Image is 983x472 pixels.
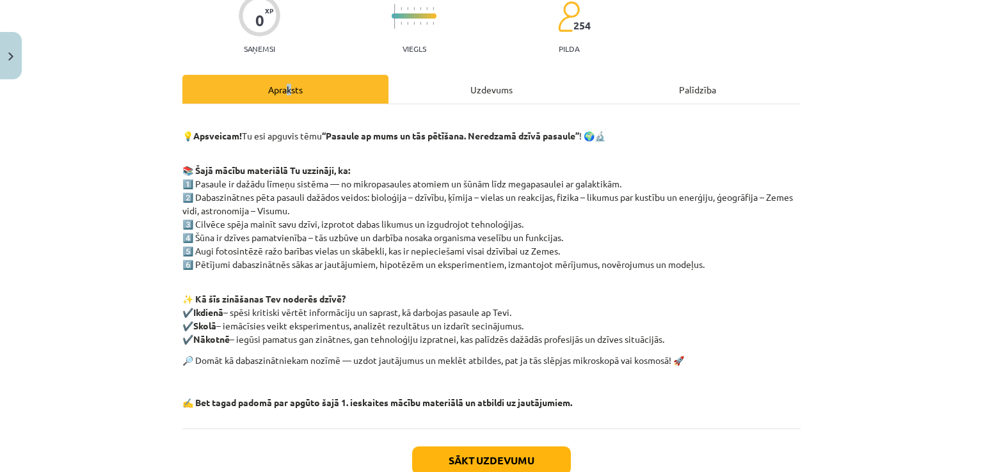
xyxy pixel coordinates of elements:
img: icon-short-line-57e1e144782c952c97e751825c79c345078a6d821885a25fce030b3d8c18986b.svg [433,22,434,25]
img: icon-short-line-57e1e144782c952c97e751825c79c345078a6d821885a25fce030b3d8c18986b.svg [420,22,421,25]
strong: Nākotnē [193,333,230,345]
div: Apraksts [182,75,388,104]
div: 0 [255,12,264,29]
img: icon-short-line-57e1e144782c952c97e751825c79c345078a6d821885a25fce030b3d8c18986b.svg [407,7,408,10]
strong: “Pasaule ap mums un tās pētīšana. Neredzamā dzīvā pasaule” [322,130,579,141]
img: icon-short-line-57e1e144782c952c97e751825c79c345078a6d821885a25fce030b3d8c18986b.svg [426,7,428,10]
p: Viegls [403,44,426,53]
img: icon-short-line-57e1e144782c952c97e751825c79c345078a6d821885a25fce030b3d8c18986b.svg [413,7,415,10]
strong: Skolā [193,320,216,331]
p: 💡 Tu esi apguvis tēmu ! 🌍🔬 [182,116,801,156]
span: 254 [573,20,591,31]
p: Saņemsi [239,44,280,53]
strong: ✨ Kā šīs zināšanas Tev noderēs dzīvē? [182,293,346,304]
img: icon-short-line-57e1e144782c952c97e751825c79c345078a6d821885a25fce030b3d8c18986b.svg [401,7,402,10]
p: 🔎 Domāt kā dabaszinātniekam nozīmē — uzdot jautājumus un meklēt atbildes, pat ja tās slēpjas mikr... [182,354,801,367]
img: icon-long-line-d9ea69661e0d244f92f715978eff75569469978d946b2353a9bb055b3ed8787d.svg [394,4,396,29]
div: Palīdzība [595,75,801,104]
strong: Apsveicam! [193,130,242,141]
img: icon-close-lesson-0947bae3869378f0d4975bcd49f059093ad1ed9edebbc8119c70593378902aed.svg [8,52,13,61]
p: 1️⃣ Pasaule ir dažādu līmeņu sistēma — no mikropasaules atomiem un šūnām līdz megapasaulei ar gal... [182,164,801,271]
p: ✔️ – spēsi kritiski vērtēt informāciju un saprast, kā darbojas pasaule ap Tevi. ✔️ – iemācīsies v... [182,279,801,346]
div: Uzdevums [388,75,595,104]
img: icon-short-line-57e1e144782c952c97e751825c79c345078a6d821885a25fce030b3d8c18986b.svg [407,22,408,25]
strong: Ikdienā [193,306,223,318]
span: XP [265,7,273,14]
strong: ✍️ Bet tagad padomā par apgūto šajā 1. ieskaites mācību materiālā un atbildi uz jautājumiem. [182,397,572,408]
img: students-c634bb4e5e11cddfef0936a35e636f08e4e9abd3cc4e673bd6f9a4125e45ecb1.svg [557,1,580,33]
strong: 📚 Šajā mācību materiālā Tu uzzināji, ka: [182,164,350,176]
img: icon-short-line-57e1e144782c952c97e751825c79c345078a6d821885a25fce030b3d8c18986b.svg [413,22,415,25]
img: icon-short-line-57e1e144782c952c97e751825c79c345078a6d821885a25fce030b3d8c18986b.svg [433,7,434,10]
img: icon-short-line-57e1e144782c952c97e751825c79c345078a6d821885a25fce030b3d8c18986b.svg [426,22,428,25]
img: icon-short-line-57e1e144782c952c97e751825c79c345078a6d821885a25fce030b3d8c18986b.svg [401,22,402,25]
p: pilda [559,44,579,53]
img: icon-short-line-57e1e144782c952c97e751825c79c345078a6d821885a25fce030b3d8c18986b.svg [420,7,421,10]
